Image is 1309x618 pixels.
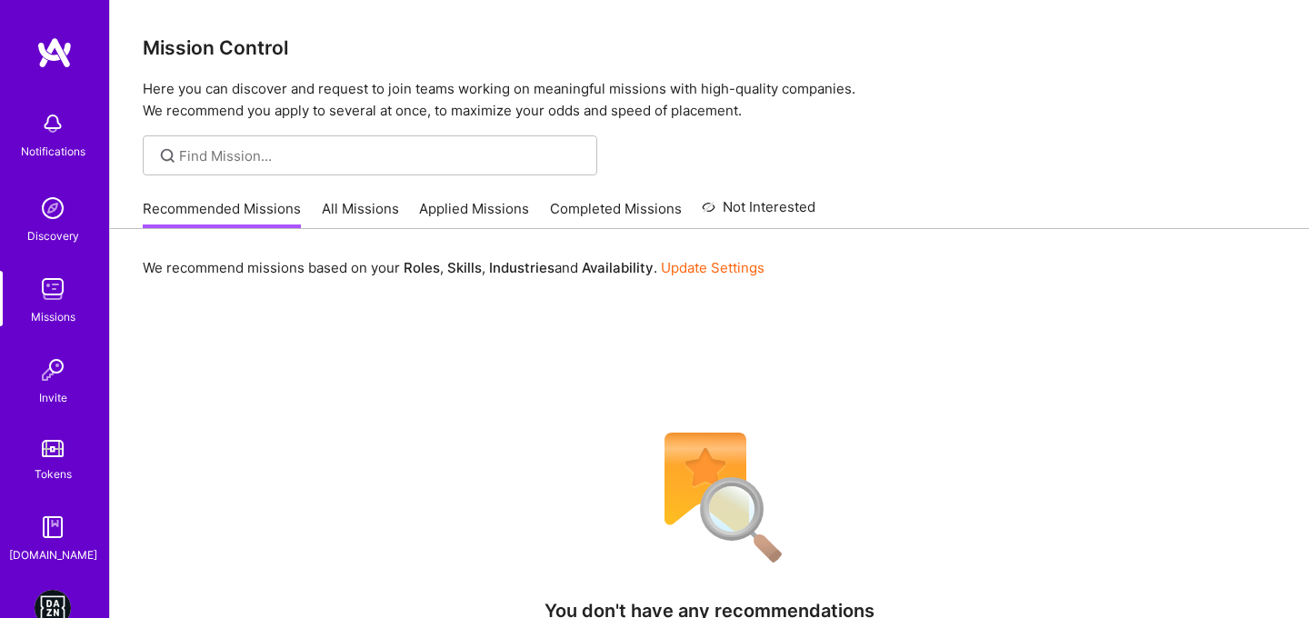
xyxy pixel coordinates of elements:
[42,440,64,457] img: tokens
[21,142,85,161] div: Notifications
[661,259,764,276] a: Update Settings
[35,352,71,388] img: Invite
[35,190,71,226] img: discovery
[35,464,72,483] div: Tokens
[633,421,787,575] img: No Results
[550,199,682,229] a: Completed Missions
[31,307,75,326] div: Missions
[179,146,584,165] input: Find Mission...
[404,259,440,276] b: Roles
[39,388,67,407] div: Invite
[36,36,73,69] img: logo
[143,199,301,229] a: Recommended Missions
[419,199,529,229] a: Applied Missions
[35,509,71,545] img: guide book
[582,259,654,276] b: Availability
[35,271,71,307] img: teamwork
[9,545,97,564] div: [DOMAIN_NAME]
[143,78,1276,122] p: Here you can discover and request to join teams working on meaningful missions with high-quality ...
[489,259,555,276] b: Industries
[35,105,71,142] img: bell
[143,36,1276,59] h3: Mission Control
[702,196,815,229] a: Not Interested
[157,145,178,166] i: icon SearchGrey
[27,226,79,245] div: Discovery
[322,199,399,229] a: All Missions
[143,258,764,277] p: We recommend missions based on your , , and .
[447,259,482,276] b: Skills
